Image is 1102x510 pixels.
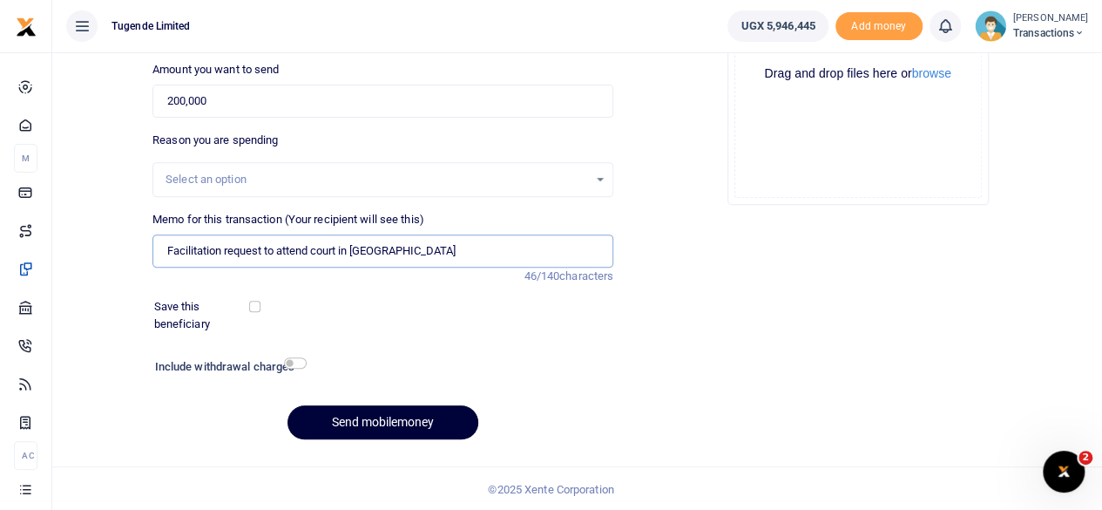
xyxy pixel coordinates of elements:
[559,269,613,282] span: characters
[152,211,424,228] label: Memo for this transaction (Your recipient will see this)
[720,10,835,42] li: Wallet ballance
[524,269,559,282] span: 46/140
[727,10,828,42] a: UGX 5,946,445
[154,298,253,332] label: Save this beneficiary
[14,144,37,173] li: M
[152,235,613,268] input: Enter extra information
[975,10,1006,42] img: profile-user
[14,441,37,470] li: Ac
[166,171,588,188] div: Select an option
[152,61,279,78] label: Amount you want to send
[735,65,981,82] div: Drag and drop files here or
[1013,25,1088,41] span: Transactions
[105,18,198,34] span: Tugende Limited
[1013,11,1088,26] small: [PERSON_NAME]
[975,10,1088,42] a: profile-user [PERSON_NAME] Transactions
[835,18,923,31] a: Add money
[155,360,299,374] h6: Include withdrawal charges
[835,12,923,41] span: Add money
[152,132,278,149] label: Reason you are spending
[1043,451,1085,493] iframe: Intercom live chat
[152,85,613,118] input: UGX
[912,67,951,79] button: browse
[835,12,923,41] li: Toup your wallet
[1078,451,1092,465] span: 2
[740,17,815,35] span: UGX 5,946,445
[16,19,37,32] a: logo-small logo-large logo-large
[16,17,37,37] img: logo-small
[287,405,478,439] button: Send mobilemoney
